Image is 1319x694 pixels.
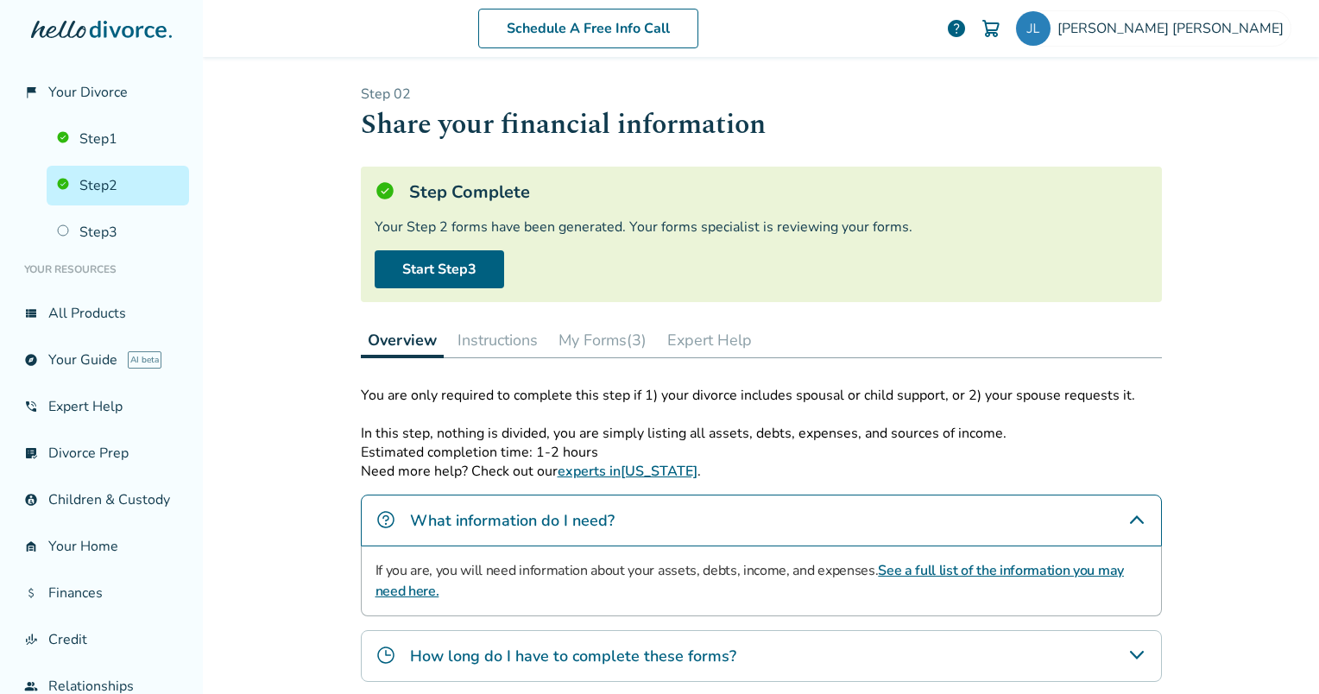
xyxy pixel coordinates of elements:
[451,323,545,357] button: Instructions
[361,104,1162,146] h1: Share your financial information
[24,85,38,99] span: flag_2
[376,509,396,530] img: What information do I need?
[409,180,530,204] h5: Step Complete
[14,252,189,287] li: Your Resources
[361,495,1162,546] div: What information do I need?
[376,560,1147,602] p: If you are, you will need information about your assets, debts, income, and expenses.
[47,166,189,205] a: Step2
[410,509,615,532] h4: What information do I need?
[361,462,1162,481] p: Need more help? Check out our .
[1016,11,1051,46] img: jlonie66@gmail.com
[660,323,759,357] button: Expert Help
[128,351,161,369] span: AI beta
[24,353,38,367] span: explore
[981,18,1001,39] img: Cart
[14,340,189,380] a: exploreYour GuideAI beta
[47,212,189,252] a: Step3
[24,586,38,600] span: attach_money
[375,250,504,288] a: Start Step3
[14,387,189,426] a: phone_in_talkExpert Help
[375,218,1148,237] div: Your Step 2 forms have been generated. Your forms specialist is reviewing your forms.
[376,645,396,666] img: How long do I have to complete these forms?
[1233,611,1319,694] iframe: Chat Widget
[47,119,189,159] a: Step1
[24,679,38,693] span: group
[14,573,189,613] a: attach_moneyFinances
[376,561,1124,601] a: See a full list of the information you may need here.
[361,443,1162,462] p: Estimated completion time: 1-2 hours
[478,9,698,48] a: Schedule A Free Info Call
[14,620,189,659] a: finance_modeCredit
[24,493,38,507] span: account_child
[14,73,189,112] a: flag_2Your Divorce
[361,85,1162,104] p: Step 0 2
[24,306,38,320] span: view_list
[558,462,697,481] a: experts in[US_STATE]
[361,405,1162,443] p: In this step, nothing is divided, you are simply listing all assets, debts, expenses, and sources...
[361,386,1162,405] p: You are only required to complete this step if 1) your divorce includes spousal or child support,...
[14,293,189,333] a: view_listAll Products
[24,539,38,553] span: garage_home
[361,630,1162,682] div: How long do I have to complete these forms?
[24,400,38,413] span: phone_in_talk
[14,433,189,473] a: list_alt_checkDivorce Prep
[48,83,128,102] span: Your Divorce
[361,323,444,358] button: Overview
[14,480,189,520] a: account_childChildren & Custody
[552,323,653,357] button: My Forms(3)
[946,18,967,39] a: help
[410,645,736,667] h4: How long do I have to complete these forms?
[24,633,38,647] span: finance_mode
[24,446,38,460] span: list_alt_check
[1057,19,1291,38] span: [PERSON_NAME] [PERSON_NAME]
[14,527,189,566] a: garage_homeYour Home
